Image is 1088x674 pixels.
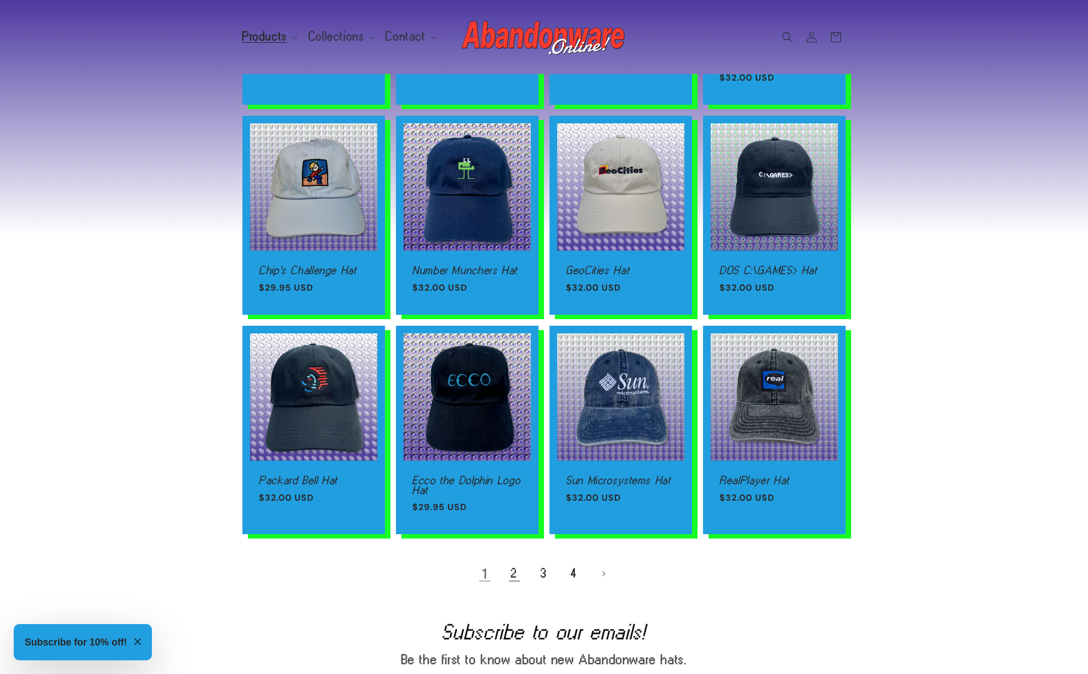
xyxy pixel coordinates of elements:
summary: Products [236,25,302,48]
a: Page 3 [532,562,556,586]
a: Sun Microsystems Hat [566,475,676,485]
span: Collections [309,32,365,42]
span: Products [242,32,287,42]
span: Contact [386,32,426,42]
a: Abandonware [458,11,631,63]
a: DOS C:\GAMES> Hat [719,265,829,275]
a: Number Munchers Hat [412,265,522,275]
h2: Subscribe to our emails! [49,623,1039,641]
a: Page 1 [473,562,497,586]
img: Abandonware [462,15,626,59]
p: Be the first to know about new Abandonware hats. [352,652,736,667]
summary: Collections [302,25,379,48]
a: Ecco the Dolphin Logo Hat [412,475,522,495]
a: Packard Bell Hat [259,475,369,485]
a: RealPlayer Hat [719,475,829,485]
a: Chip's Challenge Hat [259,265,369,275]
summary: Search [775,25,800,49]
a: Page 2 [502,562,526,586]
summary: Contact [379,25,440,48]
nav: Pagination [242,562,846,586]
a: Next page [591,562,615,586]
a: GeoCities Hat [566,265,676,275]
a: Page 4 [562,562,586,586]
